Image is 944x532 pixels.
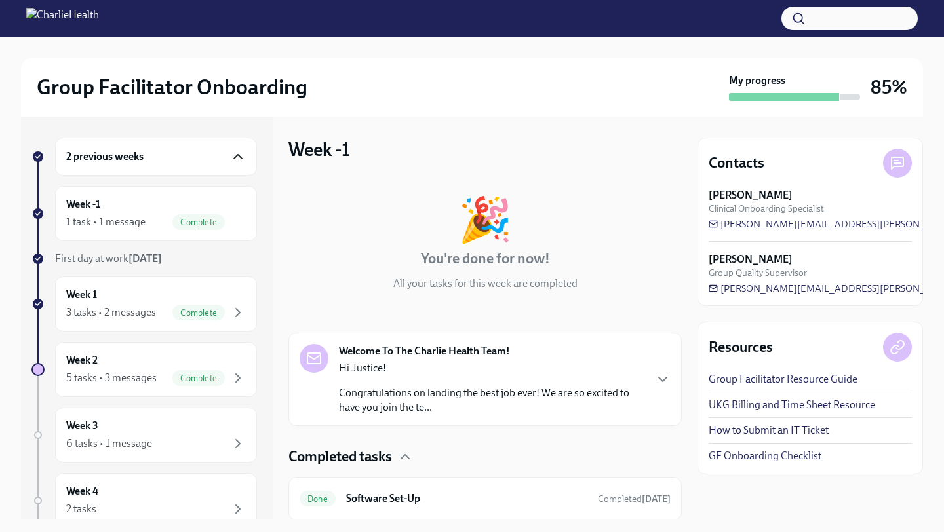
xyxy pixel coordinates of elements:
[288,447,392,466] h4: Completed tasks
[729,73,785,88] strong: My progress
[66,484,98,499] h6: Week 4
[709,188,793,202] strong: [PERSON_NAME]
[66,502,96,516] div: 2 tasks
[66,149,144,164] h6: 2 previous weeks
[37,74,307,100] h2: Group Facilitator Onboarding
[709,252,793,267] strong: [PERSON_NAME]
[642,493,671,504] strong: [DATE]
[339,361,644,375] p: Hi Justice!
[31,408,257,463] a: Week 36 tasks • 1 message
[66,215,146,229] div: 1 task • 1 message
[709,202,824,215] span: Clinical Onboarding Specialist
[300,488,671,509] a: DoneSoftware Set-UpCompleted[DATE]
[26,8,99,29] img: CharlieHealth
[66,288,97,302] h6: Week 1
[172,308,225,318] span: Complete
[55,252,162,265] span: First day at work
[458,198,512,241] div: 🎉
[339,386,644,415] p: Congratulations on landing the best job ever! We are so excited to have you join the te...
[55,138,257,176] div: 2 previous weeks
[709,398,875,412] a: UKG Billing and Time Sheet Resource
[339,344,510,358] strong: Welcome To The Charlie Health Team!
[66,419,98,433] h6: Week 3
[172,218,225,227] span: Complete
[128,252,162,265] strong: [DATE]
[288,138,350,161] h3: Week -1
[66,305,156,320] div: 3 tasks • 2 messages
[709,449,821,463] a: GF Onboarding Checklist
[709,267,807,279] span: Group Quality Supervisor
[709,372,857,387] a: Group Facilitator Resource Guide
[31,342,257,397] a: Week 25 tasks • 3 messagesComplete
[346,491,587,506] h6: Software Set-Up
[31,252,257,266] a: First day at work[DATE]
[66,371,157,385] div: 5 tasks • 3 messages
[66,197,100,212] h6: Week -1
[709,153,764,173] h4: Contacts
[66,436,152,451] div: 6 tasks • 1 message
[300,494,336,504] span: Done
[598,493,671,504] span: Completed
[393,276,578,291] p: All your tasks for this week are completed
[31,276,257,332] a: Week 13 tasks • 2 messagesComplete
[31,186,257,241] a: Week -11 task • 1 messageComplete
[421,249,550,269] h4: You're done for now!
[709,423,829,438] a: How to Submit an IT Ticket
[172,373,225,383] span: Complete
[66,353,98,368] h6: Week 2
[871,75,907,99] h3: 85%
[709,337,773,357] h4: Resources
[31,473,257,528] a: Week 42 tasks
[598,493,671,505] span: August 18th, 2025 20:17
[288,447,682,466] div: Completed tasks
